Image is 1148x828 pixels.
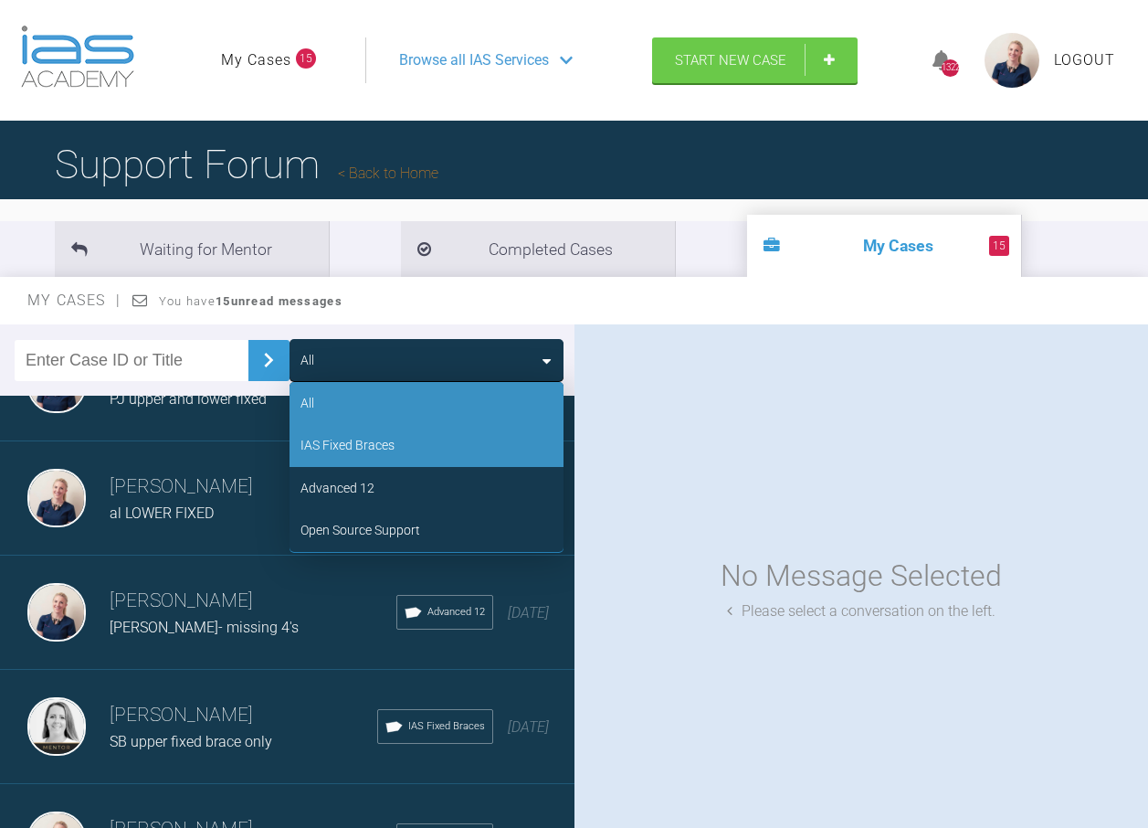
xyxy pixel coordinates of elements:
[27,292,121,309] span: My Cases
[216,294,342,308] strong: 15 unread messages
[110,472,377,503] h3: [PERSON_NAME]
[27,583,86,642] img: Olivia Nixon
[508,718,549,736] span: [DATE]
[300,350,314,370] div: All
[300,393,314,413] div: All
[508,604,549,621] span: [DATE]
[110,504,214,522] span: al LOWER FIXED
[110,619,299,636] span: [PERSON_NAME]- missing 4's
[55,133,438,196] h1: Support Forum
[110,390,267,408] span: PJ upper and lower fixed
[254,345,283,375] img: chevronRight.28bd32b0.svg
[159,294,342,308] span: You have
[985,33,1039,88] img: profile.png
[652,37,858,83] a: Start New Case
[989,236,1009,256] span: 15
[110,733,272,750] span: SB upper fixed brace only
[721,553,1002,600] div: No Message Selected
[427,604,485,621] span: Advanced 12
[300,478,374,498] div: Advanced 12
[15,340,248,381] input: Enter Case ID or Title
[675,52,786,69] span: Start New Case
[221,48,291,72] a: My Cases
[296,48,316,69] span: 15
[27,469,86,527] img: Olivia Nixon
[399,48,549,72] span: Browse all IAS Services
[408,718,485,735] span: IAS Fixed Braces
[300,520,420,540] div: Open Source Support
[1054,48,1115,72] a: Logout
[27,697,86,756] img: Emma Dougherty
[110,700,377,731] h3: [PERSON_NAME]
[401,221,675,277] li: Completed Cases
[338,165,438,182] a: Back to Home
[942,59,959,77] div: 1322
[21,26,134,88] img: logo-light.3e3ef733.png
[55,221,329,277] li: Waiting for Mentor
[110,586,396,617] h3: [PERSON_NAME]
[747,215,1021,277] li: My Cases
[300,435,395,455] div: IAS Fixed Braces
[727,600,995,623] div: Please select a conversation on the left.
